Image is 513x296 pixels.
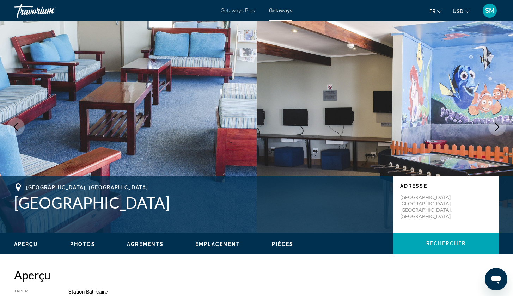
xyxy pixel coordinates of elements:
p: Adresse [400,183,492,189]
span: USD [453,8,463,14]
button: User Menu [481,3,499,18]
a: Getaways [269,8,292,13]
div: Taper [14,289,51,295]
button: Change language [429,6,442,16]
h1: [GEOGRAPHIC_DATA] [14,193,386,212]
button: Next image [488,118,506,136]
button: Pièces [272,241,293,247]
button: Photos [70,241,96,247]
p: [GEOGRAPHIC_DATA] [GEOGRAPHIC_DATA] [GEOGRAPHIC_DATA], [GEOGRAPHIC_DATA] [400,194,457,220]
button: Agréments [127,241,164,247]
div: Station balnéaire [68,289,499,295]
span: [GEOGRAPHIC_DATA], [GEOGRAPHIC_DATA] [26,185,148,190]
button: Aperçu [14,241,38,247]
a: Travorium [14,1,85,20]
span: Rechercher [426,241,466,246]
button: Rechercher [393,233,499,254]
iframe: Bouton de lancement de la fenêtre de messagerie [485,268,507,290]
a: Getaways Plus [221,8,255,13]
button: Previous image [7,118,25,136]
button: Emplacement [195,241,240,247]
span: fr [429,8,435,14]
button: Change currency [453,6,470,16]
h2: Aperçu [14,268,499,282]
span: SM [485,7,495,14]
